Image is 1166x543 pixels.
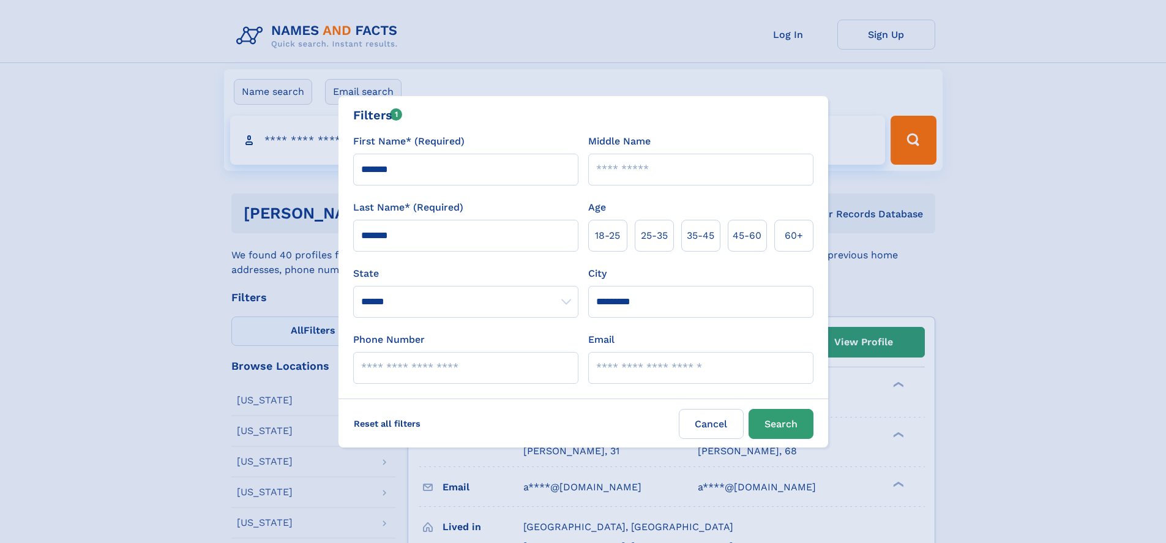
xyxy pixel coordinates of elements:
[588,200,606,215] label: Age
[641,228,668,243] span: 25‑35
[588,134,651,149] label: Middle Name
[679,409,744,439] label: Cancel
[733,228,761,243] span: 45‑60
[353,266,578,281] label: State
[588,332,615,347] label: Email
[353,106,403,124] div: Filters
[353,332,425,347] label: Phone Number
[785,228,803,243] span: 60+
[353,134,465,149] label: First Name* (Required)
[749,409,813,439] button: Search
[687,228,714,243] span: 35‑45
[595,228,620,243] span: 18‑25
[353,200,463,215] label: Last Name* (Required)
[588,266,607,281] label: City
[346,409,428,438] label: Reset all filters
